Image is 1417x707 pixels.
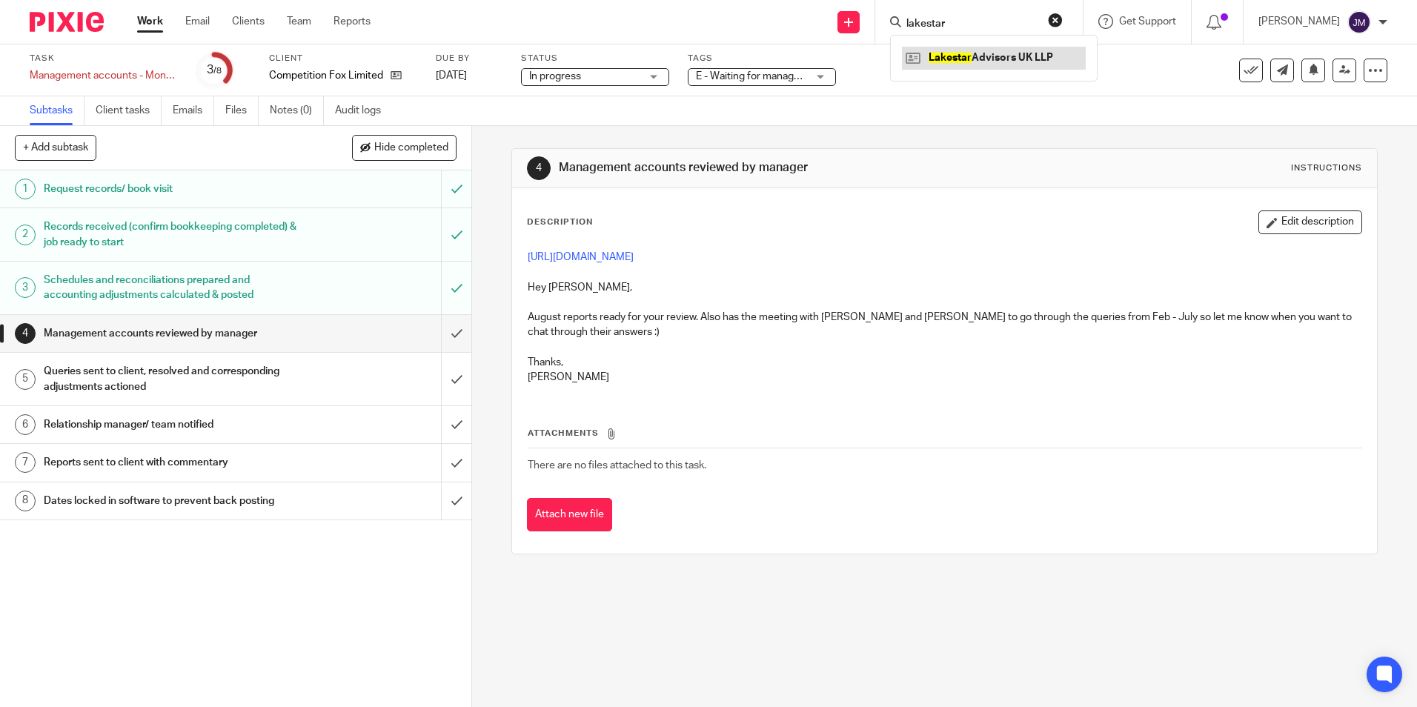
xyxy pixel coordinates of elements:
h1: Dates locked in software to prevent back posting [44,490,299,512]
button: Clear [1048,13,1063,27]
a: Audit logs [335,96,392,125]
span: Attachments [528,429,599,437]
h1: Management accounts reviewed by manager [559,160,976,176]
span: E - Waiting for manager review/approval [696,71,878,82]
h1: Queries sent to client, resolved and corresponding adjustments actioned [44,360,299,398]
a: Files [225,96,259,125]
h1: Records received (confirm bookkeeping completed) & job ready to start [44,216,299,253]
h1: Relationship manager/ team notified [44,414,299,436]
p: August reports ready for your review. Also has the meeting with [PERSON_NAME] and [PERSON_NAME] t... [528,310,1361,340]
button: Hide completed [352,135,457,160]
p: [PERSON_NAME] [1258,14,1340,29]
a: Reports [333,14,371,29]
div: 5 [15,369,36,390]
a: Notes (0) [270,96,324,125]
div: 4 [15,323,36,344]
a: [URL][DOMAIN_NAME] [528,252,634,262]
div: 7 [15,452,36,473]
label: Status [521,53,669,64]
div: 4 [527,156,551,180]
p: Thanks, [528,355,1361,370]
p: Hey [PERSON_NAME], [528,280,1361,295]
label: Due by [436,53,502,64]
h1: Request records/ book visit [44,178,299,200]
a: Work [137,14,163,29]
span: [DATE] [436,70,467,81]
div: 2 [15,225,36,245]
label: Client [269,53,417,64]
div: Management accounts - Monthly [30,68,178,83]
a: Email [185,14,210,29]
span: In progress [529,71,581,82]
img: Pixie [30,12,104,32]
div: Instructions [1291,162,1362,174]
img: svg%3E [1347,10,1371,34]
h1: Reports sent to client with commentary [44,451,299,474]
a: Subtasks [30,96,84,125]
a: Clients [232,14,265,29]
button: + Add subtask [15,135,96,160]
div: 1 [15,179,36,199]
span: Hide completed [374,142,448,154]
a: Client tasks [96,96,162,125]
span: There are no files attached to this task. [528,460,706,471]
p: Description [527,216,593,228]
div: 8 [15,491,36,511]
input: Search [905,18,1038,31]
label: Tags [688,53,836,64]
a: Team [287,14,311,29]
div: 3 [207,62,222,79]
label: Task [30,53,178,64]
button: Attach new file [527,498,612,531]
a: Emails [173,96,214,125]
h1: Management accounts reviewed by manager [44,322,299,345]
div: 6 [15,414,36,435]
div: 3 [15,277,36,298]
p: [PERSON_NAME] [528,370,1361,385]
small: /8 [213,67,222,75]
p: Competition Fox Limited [269,68,383,83]
h1: Schedules and reconciliations prepared and accounting adjustments calculated & posted [44,269,299,307]
span: Get Support [1119,16,1176,27]
button: Edit description [1258,210,1362,234]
